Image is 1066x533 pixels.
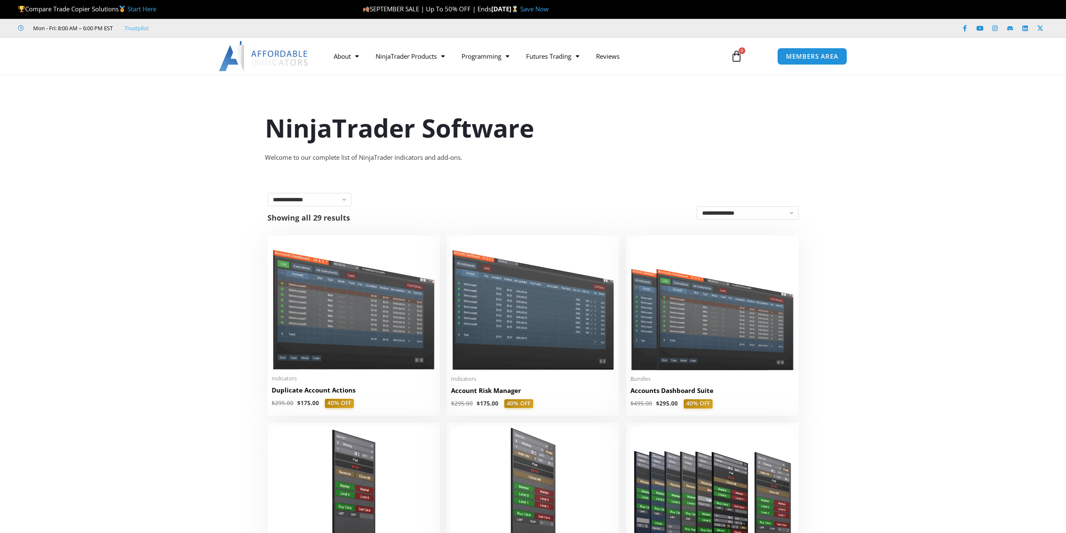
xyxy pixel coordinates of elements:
span: Bundles [630,375,794,382]
bdi: 175.00 [297,399,319,407]
select: Shop order [697,206,799,220]
span: MEMBERS AREA [786,53,838,60]
span: $ [630,400,634,407]
span: 40% OFF [684,399,713,408]
bdi: 175.00 [477,400,498,407]
span: $ [272,399,275,407]
img: Accounts Dashboard Suite [630,239,794,370]
a: Account Risk Manager [451,386,615,399]
a: Start Here [127,5,156,13]
span: Indicators [272,375,436,382]
a: Programming [453,47,518,66]
span: Compare Trade Copier Solutions [18,5,156,13]
a: Futures Trading [518,47,588,66]
span: $ [297,399,301,407]
span: 40% OFF [325,399,354,408]
p: Showing all 29 results [267,214,350,221]
img: Duplicate Account Actions [272,239,436,370]
img: Account Risk Manager [451,239,615,370]
nav: Menu [325,47,721,66]
a: NinjaTrader Products [367,47,453,66]
bdi: 295.00 [272,399,293,407]
img: 🍂 [363,6,369,12]
bdi: 495.00 [630,400,652,407]
h1: NinjaTrader Software [265,110,801,146]
img: 🏆 [18,6,25,12]
h2: Duplicate Account Actions [272,386,436,395]
a: Trustpilot [124,23,149,33]
h2: Accounts Dashboard Suite [630,386,794,395]
span: $ [656,400,659,407]
a: Duplicate Account Actions [272,386,436,399]
span: SEPTEMBER SALE | Up To 50% OFF | Ends [363,5,491,13]
span: $ [477,400,480,407]
img: LogoAI | Affordable Indicators – NinjaTrader [219,41,309,71]
a: 0 [718,44,755,68]
span: 0 [739,47,745,54]
img: 🥇 [119,6,125,12]
strong: [DATE] [491,5,520,13]
a: Accounts Dashboard Suite [630,386,794,399]
bdi: 295.00 [451,400,473,407]
span: Indicators [451,375,615,382]
span: Mon - Fri: 8:00 AM – 6:00 PM EST [31,23,113,33]
bdi: 295.00 [656,400,678,407]
h2: Account Risk Manager [451,386,615,395]
div: Welcome to our complete list of NinjaTrader indicators and add-ons. [265,152,801,164]
a: About [325,47,367,66]
span: $ [451,400,454,407]
a: Save Now [520,5,549,13]
span: 40% OFF [504,399,533,408]
img: ⌛ [512,6,518,12]
a: MEMBERS AREA [777,48,847,65]
a: Reviews [588,47,628,66]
